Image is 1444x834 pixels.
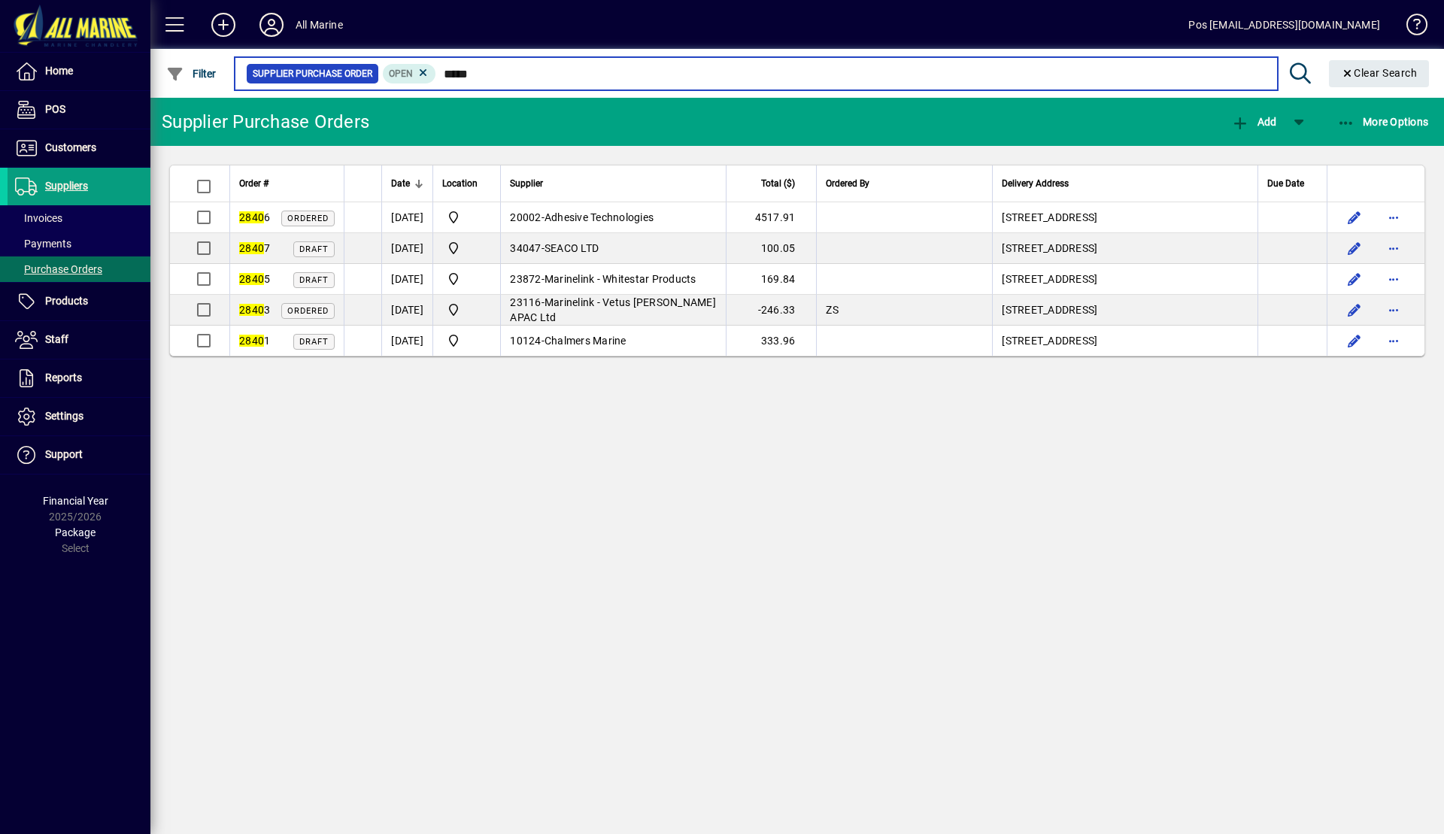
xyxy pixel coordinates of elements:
span: Delivery Address [1002,175,1069,192]
td: [STREET_ADDRESS] [992,233,1257,264]
td: - [500,264,726,295]
span: Reports [45,372,82,384]
span: Port Road [442,208,491,226]
div: Location [442,175,491,192]
button: More options [1382,329,1406,353]
span: 23116 [510,296,541,308]
span: 5 [239,273,270,285]
a: Products [8,283,150,320]
span: POS [45,103,65,115]
a: Home [8,53,150,90]
td: 169.84 [726,264,816,295]
span: Products [45,295,88,307]
td: - [500,295,726,326]
span: Package [55,526,96,538]
td: - [500,202,726,233]
div: Pos [EMAIL_ADDRESS][DOMAIN_NAME] [1188,13,1380,37]
span: Port Road [442,239,491,257]
span: 3 [239,304,270,316]
button: Add [1227,108,1280,135]
span: 34047 [510,242,541,254]
td: [DATE] [381,202,432,233]
span: Date [391,175,410,192]
mat-chip: Completion Status: Open [383,64,436,83]
em: 2840 [239,242,264,254]
em: 2840 [239,304,264,316]
td: [STREET_ADDRESS] [992,326,1257,356]
span: Staff [45,333,68,345]
button: More options [1382,298,1406,322]
td: [STREET_ADDRESS] [992,295,1257,326]
span: Support [45,448,83,460]
button: More options [1382,236,1406,260]
span: Location [442,175,478,192]
button: Clear [1329,60,1430,87]
span: 7 [239,242,270,254]
span: 20002 [510,211,541,223]
span: Total ($) [761,175,795,192]
span: SEACO LTD [545,242,599,254]
td: [DATE] [381,264,432,295]
div: Total ($) [736,175,808,192]
span: Chalmers Marine [545,335,626,347]
a: Settings [8,398,150,435]
span: Port Road [442,270,491,288]
span: 6 [239,211,270,223]
span: Clear Search [1341,67,1418,79]
a: Payments [8,231,150,256]
button: Edit [1342,267,1367,291]
span: More Options [1337,116,1429,128]
button: Edit [1342,205,1367,229]
div: Date [391,175,423,192]
div: Supplier Purchase Orders [162,110,369,134]
a: Knowledge Base [1395,3,1425,52]
a: Support [8,436,150,474]
span: Adhesive Technologies [545,211,654,223]
td: [DATE] [381,295,432,326]
div: Order # [239,175,335,192]
button: More options [1382,205,1406,229]
span: Marinelink - Vetus [PERSON_NAME] APAC Ltd [510,296,716,323]
td: -246.33 [726,295,816,326]
div: Due Date [1267,175,1318,192]
span: 23872 [510,273,541,285]
a: Staff [8,321,150,359]
td: - [500,326,726,356]
span: Home [45,65,73,77]
span: Payments [15,238,71,250]
button: Edit [1342,236,1367,260]
span: Suppliers [45,180,88,192]
em: 2840 [239,335,264,347]
span: ZS [826,304,839,316]
div: Supplier [510,175,717,192]
span: Draft [299,275,329,285]
td: [STREET_ADDRESS] [992,202,1257,233]
button: Filter [162,60,220,87]
td: - [500,233,726,264]
span: Port Road [442,332,491,350]
span: Draft [299,337,329,347]
a: Invoices [8,205,150,231]
span: Marinelink - Whitestar Products [545,273,696,285]
td: 100.05 [726,233,816,264]
span: Ordered By [826,175,869,192]
span: 1 [239,335,270,347]
span: Customers [45,141,96,153]
button: More Options [1333,108,1433,135]
em: 2840 [239,211,264,223]
span: Invoices [15,212,62,224]
button: Add [199,11,247,38]
a: Purchase Orders [8,256,150,282]
td: [STREET_ADDRESS] [992,264,1257,295]
a: POS [8,91,150,129]
button: Edit [1342,298,1367,322]
a: Reports [8,359,150,397]
button: Profile [247,11,296,38]
span: Supplier Purchase Order [253,66,372,81]
td: 333.96 [726,326,816,356]
div: All Marine [296,13,343,37]
span: Purchase Orders [15,263,102,275]
button: More options [1382,267,1406,291]
span: Due Date [1267,175,1304,192]
td: 4517.91 [726,202,816,233]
